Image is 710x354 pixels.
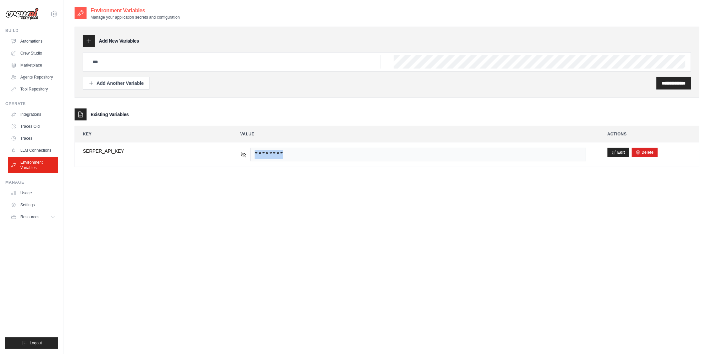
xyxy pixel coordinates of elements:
[8,72,58,83] a: Agents Repository
[636,150,654,155] button: Delete
[91,111,129,118] h3: Existing Variables
[75,126,227,142] th: Key
[83,148,219,154] span: SERPER_API_KEY
[8,121,58,132] a: Traces Old
[89,80,144,87] div: Add Another Variable
[20,214,39,220] span: Resources
[8,109,58,120] a: Integrations
[8,48,58,59] a: Crew Studio
[8,36,58,47] a: Automations
[8,60,58,71] a: Marketplace
[83,77,149,89] button: Add Another Variable
[91,15,180,20] p: Manage your application secrets and configuration
[99,38,139,44] h3: Add New Variables
[5,28,58,33] div: Build
[8,188,58,198] a: Usage
[30,340,42,346] span: Logout
[8,157,58,173] a: Environment Variables
[599,126,699,142] th: Actions
[5,180,58,185] div: Manage
[8,200,58,210] a: Settings
[8,84,58,94] a: Tool Repository
[8,145,58,156] a: LLM Connections
[8,212,58,222] button: Resources
[232,126,594,142] th: Value
[5,8,39,20] img: Logo
[607,148,629,157] button: Edit
[8,133,58,144] a: Traces
[91,7,180,15] h2: Environment Variables
[5,101,58,106] div: Operate
[5,337,58,349] button: Logout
